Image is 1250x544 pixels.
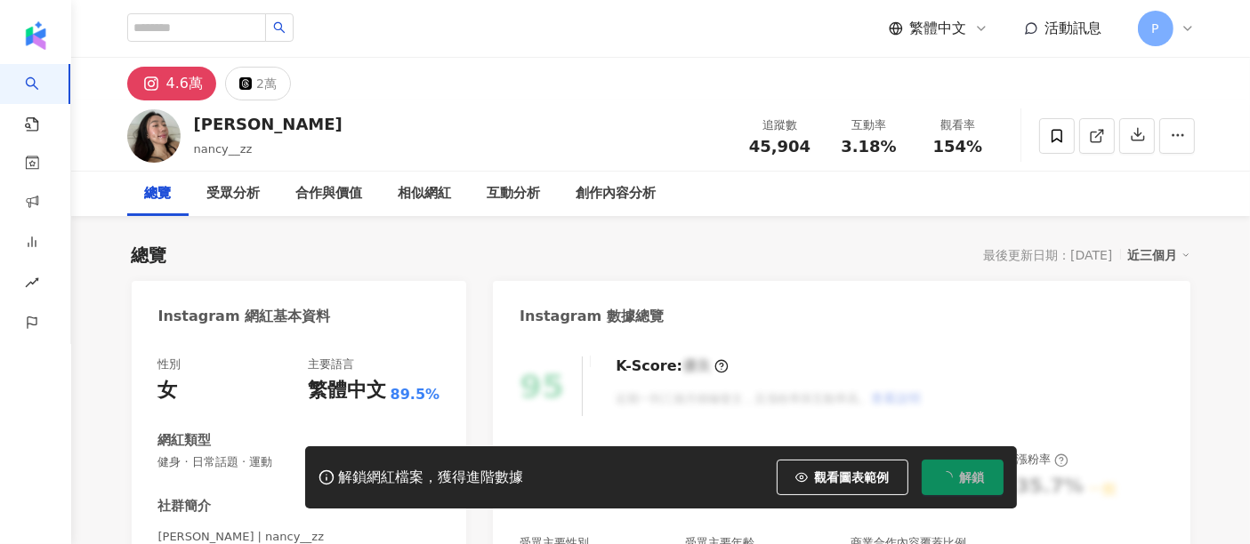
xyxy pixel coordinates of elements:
span: 解鎖 [960,470,985,484]
img: logo icon [21,21,50,50]
span: loading [940,470,953,484]
div: 最後更新日期：[DATE] [983,248,1112,262]
div: 解鎖網紅檔案，獲得進階數據 [339,468,524,487]
div: 主要語言 [308,356,354,372]
div: 2萬 [256,71,277,96]
div: 追蹤數 [746,116,814,134]
span: nancy__zz [194,142,253,156]
span: search [273,21,286,34]
span: 89.5% [391,385,440,404]
div: [PERSON_NAME] [194,113,343,135]
button: 2萬 [225,67,291,100]
div: 繁體中文 [308,377,386,404]
div: 創作內容分析 [577,183,657,204]
button: 4.6萬 [127,67,216,100]
div: 總覽 [145,183,172,204]
div: K-Score : [616,356,729,376]
span: 154% [933,138,983,156]
div: 總覽 [132,243,167,268]
div: 合作與價值 [296,183,363,204]
span: 3.18% [841,138,896,156]
button: 解鎖 [922,460,1004,495]
div: 受眾分析 [207,183,261,204]
div: Instagram 數據總覽 [520,307,664,326]
span: rise [25,265,39,305]
div: 網紅類型 [158,431,212,450]
span: 活動訊息 [1045,20,1102,36]
div: 觀看率 [924,116,992,134]
span: P [1151,19,1158,38]
div: 互動率 [835,116,903,134]
div: 4.6萬 [166,71,203,96]
div: 女 [158,377,178,404]
button: 觀看圖表範例 [777,460,908,495]
span: 觀看圖表範例 [815,470,890,484]
div: 相似網紅 [399,183,452,204]
div: 性別 [158,356,181,372]
a: search [25,64,60,133]
div: 互動分析 [488,183,541,204]
div: Instagram 網紅基本資料 [158,307,331,326]
span: 45,904 [749,137,810,156]
span: 繁體中文 [910,19,967,38]
div: 近三個月 [1128,244,1190,267]
img: KOL Avatar [127,109,181,163]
